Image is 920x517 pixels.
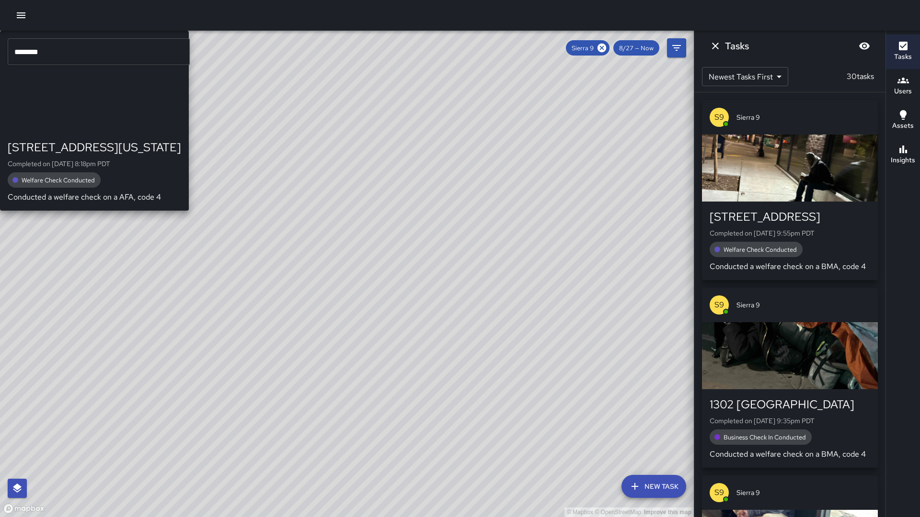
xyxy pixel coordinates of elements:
div: [STREET_ADDRESS][US_STATE] [8,140,181,155]
p: Completed on [DATE] 8:18pm PDT [8,159,181,169]
button: Users [886,69,920,103]
span: 8/27 — Now [613,44,659,52]
button: Dismiss [706,36,725,56]
span: Business Check In Conducted [718,433,812,441]
button: S9Sierra 91302 [GEOGRAPHIC_DATA]Completed on [DATE] 9:35pm PDTBusiness Check In ConductedConducte... [702,288,878,468]
h6: Users [894,86,912,97]
span: Sierra 9 [566,44,599,52]
div: Newest Tasks First [702,67,788,86]
button: Filters [667,38,686,57]
span: Welfare Check Conducted [718,246,803,254]
p: Conducted a welfare check on a AFA, code 4 [8,191,181,203]
p: Completed on [DATE] 9:35pm PDT [710,416,870,426]
p: Completed on [DATE] 9:55pm PDT [710,228,870,238]
span: Sierra 9 [736,488,870,497]
button: S9Sierra 9[STREET_ADDRESS]Completed on [DATE] 9:55pm PDTWelfare Check ConductedConducted a welfar... [702,100,878,280]
span: Welfare Check Conducted [16,176,101,184]
p: Conducted a welfare check on a BMA, code 4 [710,449,870,460]
p: 30 tasks [843,71,878,82]
h6: Tasks [894,52,912,62]
h6: Assets [892,121,914,131]
div: [STREET_ADDRESS] [710,209,870,225]
button: New Task [621,475,686,498]
span: Sierra 9 [736,300,870,310]
div: 1302 [GEOGRAPHIC_DATA] [710,397,870,412]
button: Insights [886,138,920,172]
button: Blur [855,36,874,56]
p: S9 [714,299,724,311]
p: S9 [714,112,724,123]
h6: Insights [891,155,915,166]
p: S9 [714,487,724,498]
span: Sierra 9 [736,112,870,122]
button: Assets [886,103,920,138]
p: Conducted a welfare check on a BMA, code 4 [710,261,870,272]
h6: Tasks [725,38,749,54]
button: Tasks [886,34,920,69]
div: Sierra 9 [566,40,609,56]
